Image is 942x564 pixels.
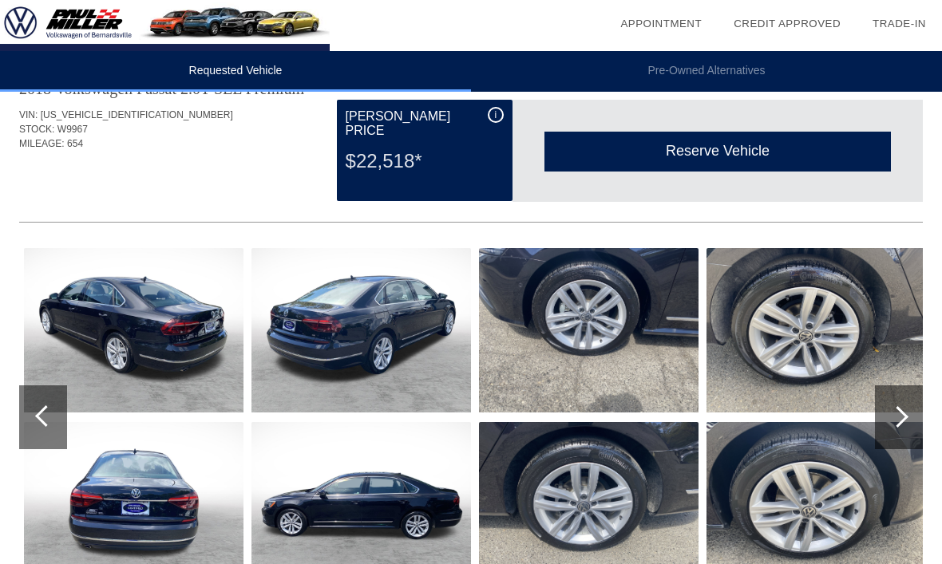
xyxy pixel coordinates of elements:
span: STOCK: [19,124,54,135]
div: Quoted on [DATE] 6:06:35 PM [19,175,923,200]
img: 670d34ff59ec088a4d025db5f8e57283x.jpg [251,248,471,412]
li: Pre-Owned Alternatives [471,51,942,92]
a: Appointment [620,18,702,30]
span: i [495,109,497,120]
a: Trade-In [873,18,926,30]
span: 654 [67,138,83,149]
div: Reserve Vehicle [544,132,891,171]
a: Credit Approved [734,18,841,30]
img: f8c14ca52b4f273947a1314b9dc735a0x.jpg [706,248,926,412]
div: $22,518* [346,140,504,182]
img: c4a76a138dba81ebd69e6b8284876a7ex.jpg [479,248,699,412]
span: [US_VEHICLE_IDENTIFICATION_NUMBER] [41,109,233,120]
img: 44eaf9c193a1e554507c1be7d2476506x.jpg [24,248,243,412]
span: VIN: [19,109,38,120]
span: MILEAGE: [19,138,65,149]
span: W9967 [57,124,88,135]
div: [PERSON_NAME] Price [346,107,504,140]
